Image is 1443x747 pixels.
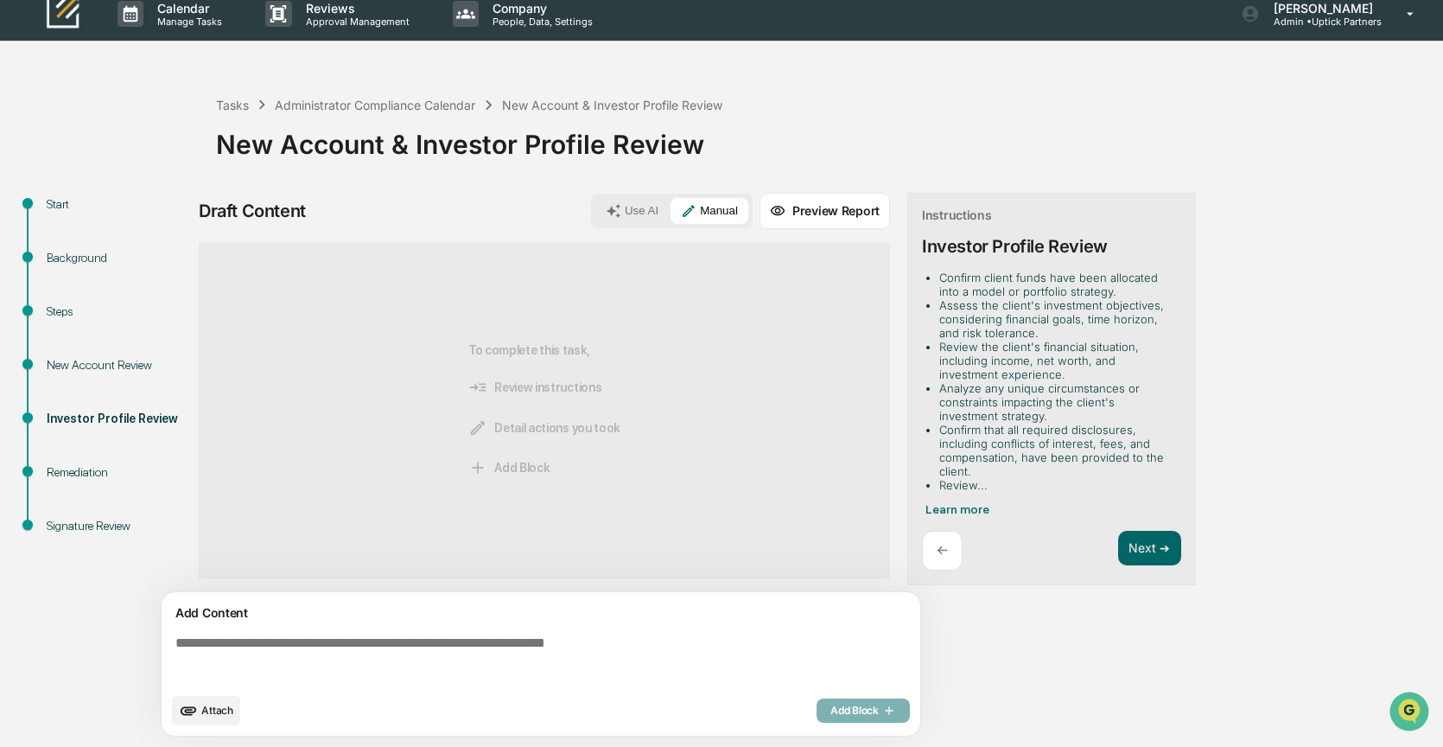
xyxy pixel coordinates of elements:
[47,303,188,321] div: Steps
[47,249,188,267] div: Background
[939,340,1174,381] li: Review the client's financial situation, including income, net worth, and investment experience.
[125,220,139,233] div: 🗄️
[275,98,475,112] div: Administrator Compliance Calendar
[479,16,601,28] p: People, Data, Settings
[937,542,948,559] p: ←
[760,193,890,229] button: Preview Report
[216,115,1434,160] div: New Account & Investor Profile Review
[939,271,1174,298] li: Confirm client funds have been allocated into a model or portfolio strategy.
[118,211,221,242] a: 🗄️Attestations
[925,502,989,516] span: Learn more
[143,1,231,16] p: Calendar
[172,603,910,623] div: Add Content
[35,218,111,235] span: Preclearance
[922,207,992,222] div: Instructions
[502,98,722,112] div: New Account & Investor Profile Review
[479,1,601,16] p: Company
[595,198,669,224] button: Use AI
[10,211,118,242] a: 🖐️Preclearance
[47,195,188,214] div: Start
[10,244,116,275] a: 🔎Data Lookup
[292,16,418,28] p: Approval Management
[939,381,1174,423] li: Analyze any unique circumstances or constraints impacting the client's investment strategy.
[59,150,219,163] div: We're available if you need us!
[59,132,283,150] div: Start new chat
[292,1,418,16] p: Reviews
[1388,690,1434,737] iframe: Open customer support
[143,218,214,235] span: Attestations
[939,298,1174,340] li: Assess the client's investment objectives, considering financial goals, time horizon, and risk to...
[201,704,233,717] span: Attach
[122,292,209,306] a: Powered byPylon
[216,98,249,112] div: Tasks
[35,251,109,268] span: Data Lookup
[468,418,620,437] span: Detail actions you took
[143,16,231,28] p: Manage Tasks
[47,463,188,482] div: Remediation
[47,517,188,535] div: Signature Review
[939,478,1174,492] li: Review...
[17,132,48,163] img: 1746055101610-c473b297-6a78-478c-a979-82029cc54cd1
[47,356,188,374] div: New Account Review
[671,198,748,224] button: Manual
[939,423,1174,478] li: Confirm that all required disclosures, including conflicts of interest, fees, and compensation, h...
[172,293,209,306] span: Pylon
[294,137,315,158] button: Start new chat
[468,271,620,550] div: To complete this task,
[1118,531,1181,566] button: Next ➔
[17,252,31,266] div: 🔎
[172,696,240,725] button: upload document
[1260,1,1382,16] p: [PERSON_NAME]
[199,201,306,221] div: Draft Content
[17,36,315,64] p: How can we help?
[922,236,1108,257] div: Investor Profile Review
[17,220,31,233] div: 🖐️
[468,458,550,477] span: Add Block
[47,410,188,428] div: Investor Profile Review
[468,378,601,397] span: Review instructions
[1260,16,1382,28] p: Admin • Uptick Partners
